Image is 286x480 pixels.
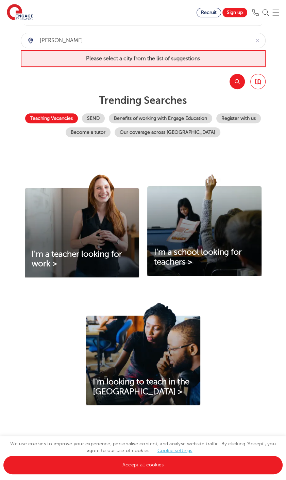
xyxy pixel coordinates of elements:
[25,113,78,123] a: Teaching Vacancies
[250,33,265,48] button: Clear
[197,8,221,17] a: Recruit
[25,174,139,277] img: I'm a teacher looking for work
[272,9,279,16] img: Mobile Menu
[147,247,262,267] a: I'm a school looking for teachers >
[25,250,139,269] a: I'm a teacher looking for work >
[66,127,111,137] a: Become a tutor
[154,247,242,267] span: I'm a school looking for teachers >
[230,74,245,89] button: Search
[109,113,212,123] a: Benefits of working with Engage Education
[216,113,261,123] a: Register with us
[3,456,283,474] a: Accept all cookies
[21,94,266,107] p: Trending searches
[157,448,192,453] a: Cookie settings
[252,9,259,16] img: Phone
[93,377,189,396] span: I'm looking to teach in the [GEOGRAPHIC_DATA] >
[32,250,122,269] span: I'm a teacher looking for work >
[147,174,262,276] img: I'm a school looking for teachers
[7,4,33,21] img: Engage Education
[86,377,200,397] a: I'm looking to teach in the [GEOGRAPHIC_DATA] >
[3,441,283,467] span: We use cookies to improve your experience, personalise content, and analyse website traffic. By c...
[201,10,217,15] span: Recruit
[21,33,266,48] div: Submit
[222,8,247,17] a: Sign up
[115,127,220,137] a: Our coverage across [GEOGRAPHIC_DATA]
[262,9,269,16] img: Search
[82,113,105,123] a: SEND
[86,302,200,405] img: I'm looking to teach in the UK
[21,33,250,48] input: Submit
[21,50,266,67] span: Please select a city from the list of suggestions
